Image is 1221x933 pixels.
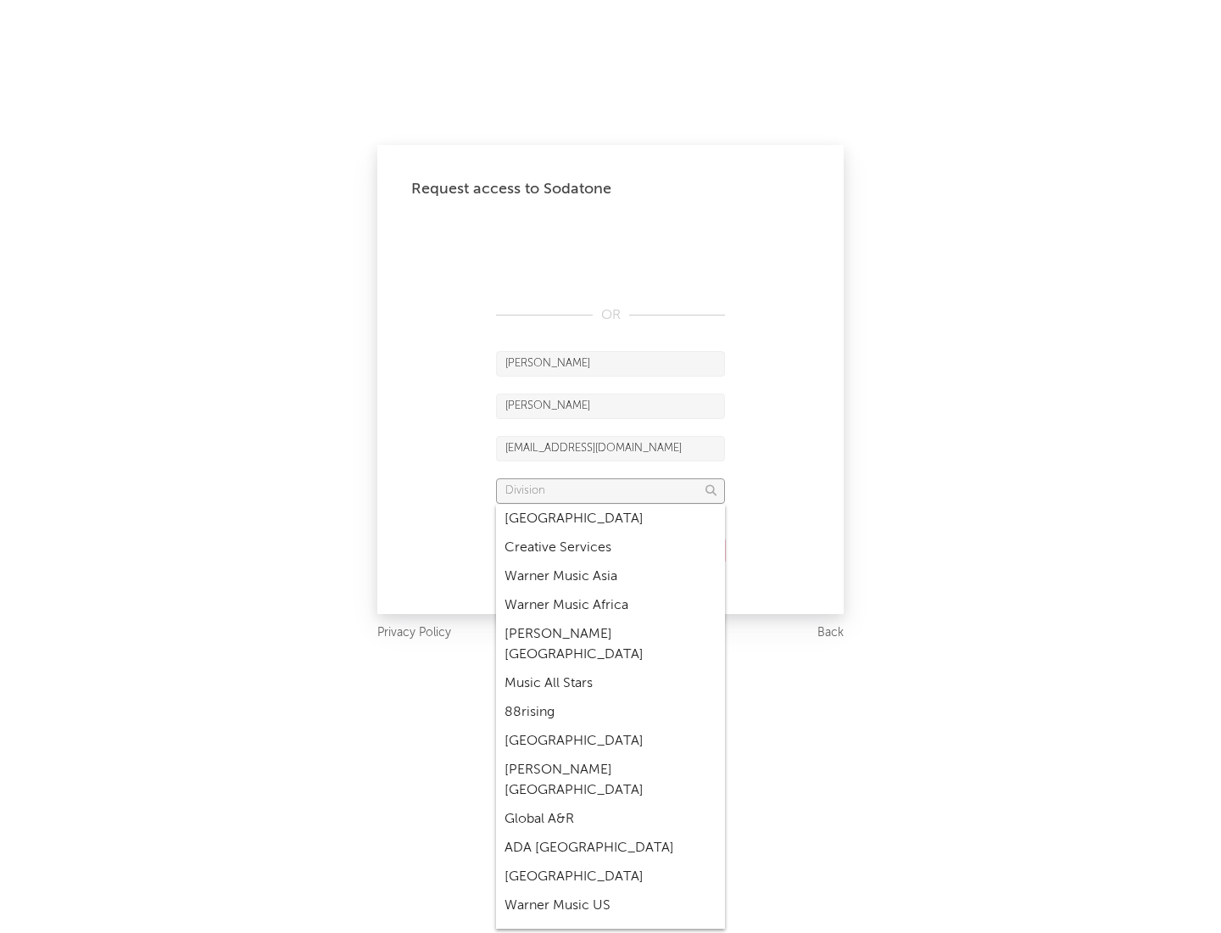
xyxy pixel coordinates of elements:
[496,756,725,805] div: [PERSON_NAME] [GEOGRAPHIC_DATA]
[496,351,725,377] input: First Name
[496,534,725,562] div: Creative Services
[496,305,725,326] div: OR
[496,669,725,698] div: Music All Stars
[496,436,725,461] input: Email
[496,698,725,727] div: 88rising
[817,623,844,644] a: Back
[496,591,725,620] div: Warner Music Africa
[411,179,810,199] div: Request access to Sodatone
[496,805,725,834] div: Global A&R
[496,834,725,863] div: ADA [GEOGRAPHIC_DATA]
[496,505,725,534] div: [GEOGRAPHIC_DATA]
[496,478,725,504] input: Division
[496,394,725,419] input: Last Name
[377,623,451,644] a: Privacy Policy
[496,727,725,756] div: [GEOGRAPHIC_DATA]
[496,562,725,591] div: Warner Music Asia
[496,863,725,891] div: [GEOGRAPHIC_DATA]
[496,620,725,669] div: [PERSON_NAME] [GEOGRAPHIC_DATA]
[496,891,725,920] div: Warner Music US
